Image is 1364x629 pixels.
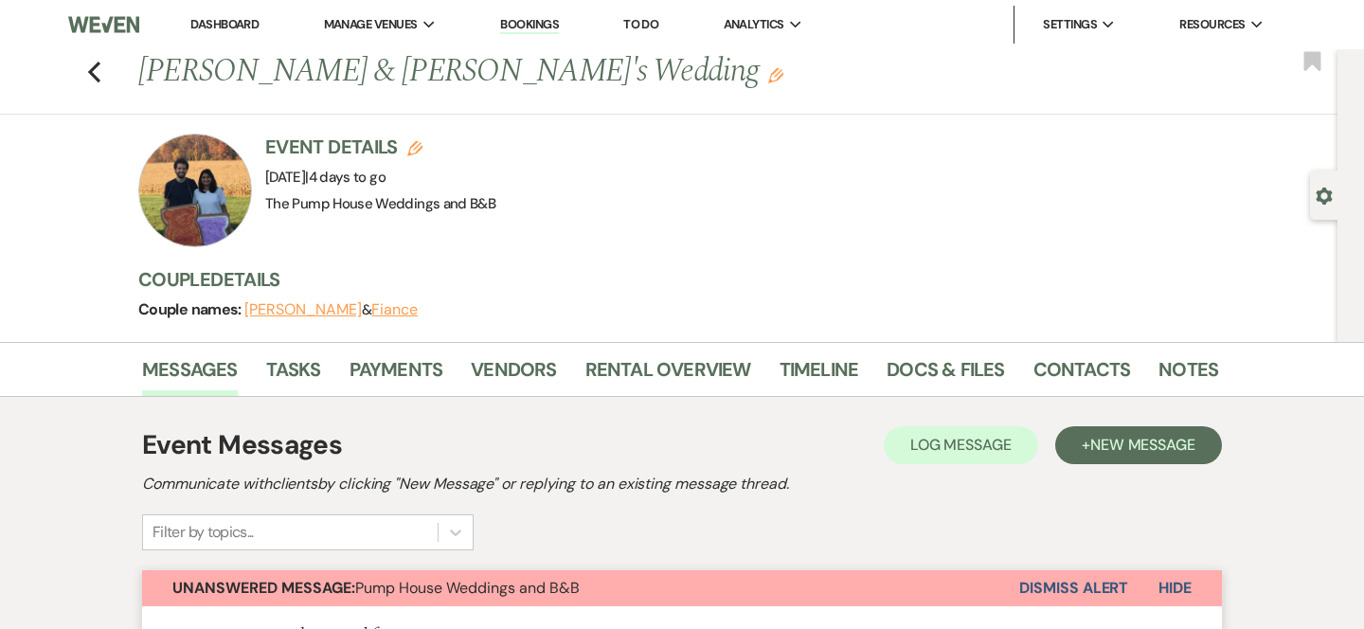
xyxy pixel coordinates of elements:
[350,354,443,396] a: Payments
[266,354,321,396] a: Tasks
[1043,15,1097,34] span: Settings
[153,521,254,544] div: Filter by topics...
[585,354,751,396] a: Rental Overview
[1019,570,1128,606] button: Dismiss Alert
[244,302,362,317] button: [PERSON_NAME]
[142,570,1019,606] button: Unanswered Message:Pump House Weddings and B&B
[1090,435,1195,455] span: New Message
[1128,570,1222,606] button: Hide
[371,302,418,317] button: Fiance
[768,66,783,83] button: Edit
[172,578,580,598] span: Pump House Weddings and B&B
[324,15,418,34] span: Manage Venues
[68,5,139,45] img: Weven Logo
[780,354,859,396] a: Timeline
[910,435,1012,455] span: Log Message
[623,16,658,32] a: To Do
[1158,578,1192,598] span: Hide
[172,578,355,598] strong: Unanswered Message:
[884,426,1038,464] button: Log Message
[471,354,556,396] a: Vendors
[1033,354,1131,396] a: Contacts
[244,300,418,319] span: &
[265,134,495,160] h3: Event Details
[309,168,386,187] span: 4 days to go
[138,49,987,95] h1: [PERSON_NAME] & [PERSON_NAME]'s Wedding
[724,15,784,34] span: Analytics
[142,425,342,465] h1: Event Messages
[500,16,559,34] a: Bookings
[138,299,244,319] span: Couple names:
[887,354,1004,396] a: Docs & Files
[265,194,495,213] span: The Pump House Weddings and B&B
[142,473,1222,495] h2: Communicate with clients by clicking "New Message" or replying to an existing message thread.
[142,354,238,396] a: Messages
[305,168,386,187] span: |
[190,16,259,32] a: Dashboard
[138,266,1199,293] h3: Couple Details
[1179,15,1245,34] span: Resources
[1316,186,1333,204] button: Open lead details
[1055,426,1222,464] button: +New Message
[1158,354,1218,396] a: Notes
[265,168,386,187] span: [DATE]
